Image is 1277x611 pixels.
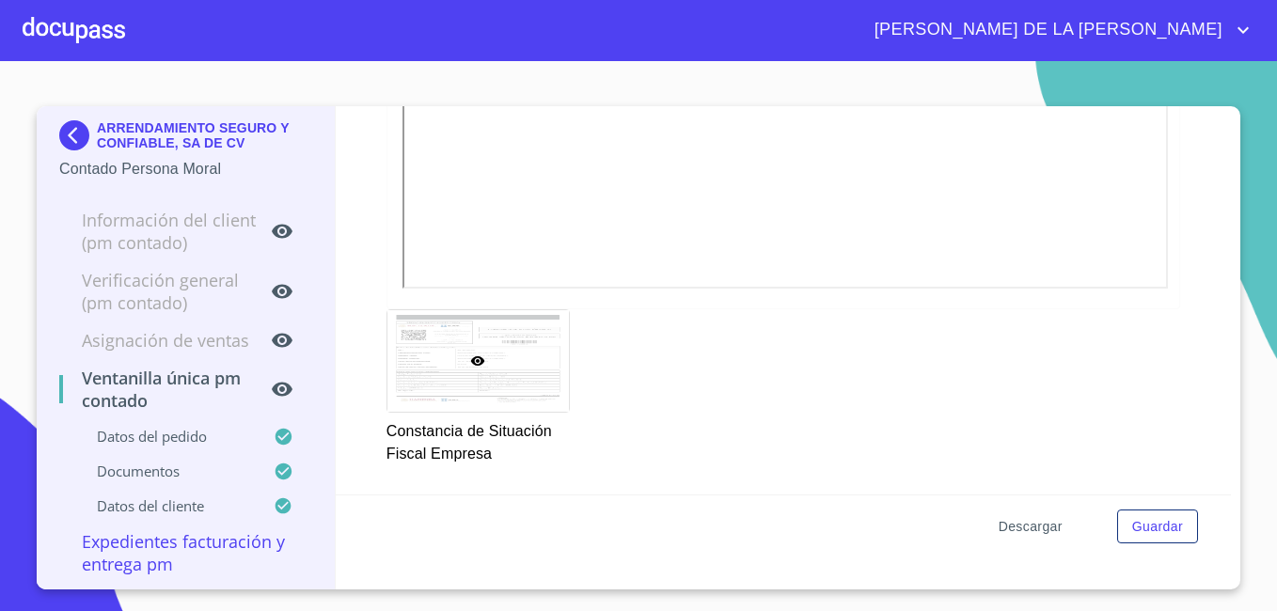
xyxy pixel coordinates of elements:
p: Contado Persona Moral [59,158,312,180]
p: Información del Client (PM contado) [59,209,271,254]
p: Documentos [59,462,274,480]
span: [PERSON_NAME] DE LA [PERSON_NAME] [860,15,1232,45]
p: Verificación general (PM contado) [59,269,271,314]
p: Ventanilla única PM contado [59,367,271,412]
button: account of current user [860,15,1254,45]
p: Datos del cliente [59,496,274,515]
span: Descargar [999,515,1063,539]
p: Acta Constitutiva con poderes [436,492,1130,514]
button: Descargar [991,509,1070,544]
p: Asignación de Ventas [59,329,271,352]
img: Docupass spot blue [59,120,97,150]
p: Datos del pedido [59,427,274,446]
div: ARRENDAMIENTO SEGURO Y CONFIABLE, SA DE CV [59,120,312,158]
p: Constancia de Situación Fiscal Empresa [386,413,568,465]
button: Guardar [1117,509,1198,544]
p: Expedientes Facturación y Entrega PM [59,530,312,575]
span: Guardar [1132,515,1183,539]
p: ARRENDAMIENTO SEGURO Y CONFIABLE, SA DE CV [97,120,312,150]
